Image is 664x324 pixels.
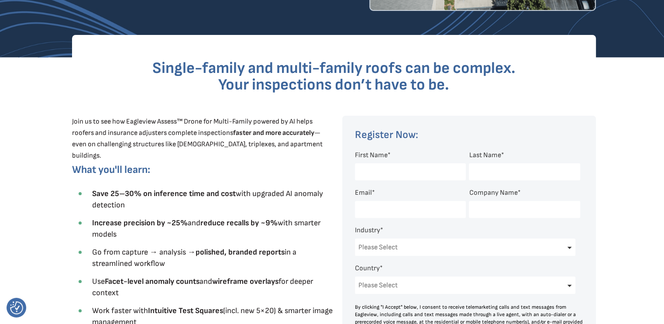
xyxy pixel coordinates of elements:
[469,151,501,159] span: Last Name
[72,117,323,160] span: Join us to see how Eagleview Assess™ Drone for Multi-Family powered by AI helps roofers and insur...
[92,248,296,268] span: Go from capture → analysis → in a streamlined workflow
[92,218,320,239] span: and with smarter models
[92,277,313,297] span: Use and for deeper context
[355,226,380,234] span: Industry
[355,264,380,272] span: Country
[218,76,449,94] span: Your inspections don’t have to be.
[233,129,314,137] strong: faster and more accurately
[148,306,223,315] strong: Intuitive Test Squares
[212,277,279,286] strong: wireframe overlays
[196,248,285,257] strong: polished, branded reports
[355,151,388,159] span: First Name
[469,189,517,197] span: Company Name
[72,163,150,176] span: What you'll learn:
[200,218,278,227] strong: reduce recalls by ~9%
[10,301,23,314] button: Consent Preferences
[105,277,200,286] strong: Facet-level anomaly counts
[355,189,372,197] span: Email
[10,301,23,314] img: Revisit consent button
[92,189,236,198] strong: Save 25–30% on inference time and cost
[152,59,516,78] span: Single-family and multi-family roofs can be complex.
[92,218,188,227] strong: Increase precision by ~25%
[355,128,418,141] span: Register Now:
[92,189,323,210] span: with upgraded AI anomaly detection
